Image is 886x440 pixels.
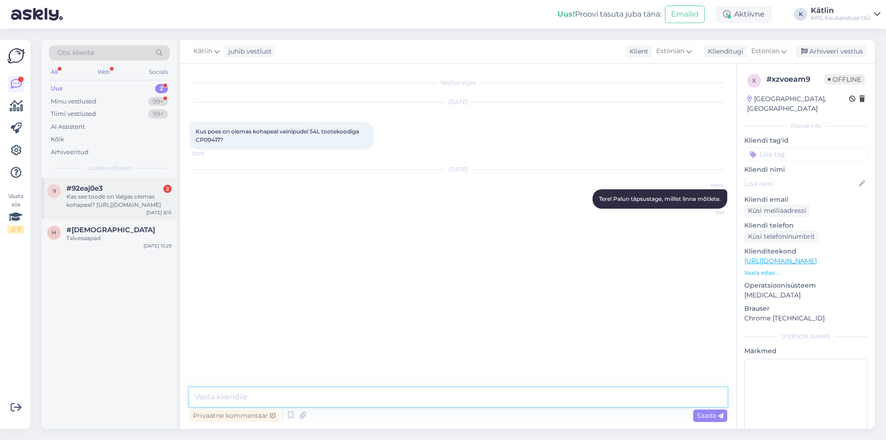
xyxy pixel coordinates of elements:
span: Tere! Palun täpsustage, millist linna mõtlete. [599,195,721,202]
span: Saada [697,411,724,420]
div: 99+ [148,109,168,119]
p: Kliendi tag'id [744,136,868,145]
span: #hzroamlu [66,226,155,234]
div: 2 [155,84,168,93]
img: Askly Logo [7,47,25,65]
div: Minu vestlused [51,97,96,106]
div: Kas see toode on Valgas olemas kohapeal? [URL][DOMAIN_NAME] [66,193,172,209]
span: Kus poes on olemas kohapeal veinipudel 54L tootekoodiga CP00417? [196,128,360,143]
span: Estonian [751,46,779,56]
div: Küsi meiliaadressi [744,205,810,217]
div: Arhiveeritud [51,148,89,157]
a: [URL][DOMAIN_NAME] [744,257,817,265]
span: Estonian [656,46,684,56]
span: Kätlin [193,46,212,56]
div: # xzvoeam9 [766,74,824,85]
p: Operatsioonisüsteem [744,281,868,290]
p: Kliendi nimi [744,165,868,175]
a: KätlinKPG Kaubanduse OÜ [811,7,880,22]
div: 99+ [148,97,168,106]
div: Klient [626,47,648,56]
div: juhib vestlust [225,47,272,56]
p: [MEDICAL_DATA] [744,290,868,300]
div: Klienditugi [704,47,743,56]
div: Privaatne kommentaar [189,410,279,422]
p: Chrome [TECHNICAL_ID] [744,313,868,323]
div: Talvesaapad [66,234,172,242]
div: Kätlin [811,7,870,14]
div: Socials [147,66,170,78]
div: Web [96,66,112,78]
div: Arhiveeri vestlus [796,45,867,58]
div: Kliendi info [744,122,868,130]
div: [DATE] [189,98,727,106]
div: Küsi telefoninumbrit [744,230,819,243]
p: Klienditeekond [744,247,868,256]
span: 9:10 [690,209,724,216]
span: h [52,229,56,236]
div: [DATE] 15:29 [144,242,172,249]
div: [DATE] [189,165,727,174]
div: AI Assistent [51,122,85,132]
p: Kliendi telefon [744,221,868,230]
span: 22:03 [192,150,227,157]
div: Uus [51,84,63,93]
input: Lisa tag [744,147,868,161]
div: 2 [163,185,172,193]
button: Emailid [665,6,705,23]
span: Uued vestlused [88,164,131,172]
div: 2 / 3 [7,225,24,234]
input: Lisa nimi [745,179,857,189]
span: Otsi kliente [57,48,94,58]
span: Offline [824,74,865,84]
div: Vestlus algas [189,78,727,87]
span: #92eaj0e3 [66,184,103,193]
div: All [49,66,60,78]
span: Kätlin [690,182,724,189]
p: Vaata edasi ... [744,269,868,277]
span: 9 [53,187,56,194]
div: Tiimi vestlused [51,109,96,119]
div: [DATE] 8:15 [146,209,172,216]
div: Proovi tasuta juba täna: [557,9,661,20]
div: K [794,8,807,21]
p: Brauser [744,304,868,313]
span: x [752,77,756,84]
div: [GEOGRAPHIC_DATA], [GEOGRAPHIC_DATA] [747,94,849,114]
div: [PERSON_NAME] [744,332,868,341]
div: KPG Kaubanduse OÜ [811,14,870,22]
p: Märkmed [744,346,868,356]
p: Kliendi email [744,195,868,205]
div: Aktiivne [716,6,772,23]
b: Uus! [557,10,575,18]
div: Kõik [51,135,64,144]
div: Vaata siia [7,192,24,234]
